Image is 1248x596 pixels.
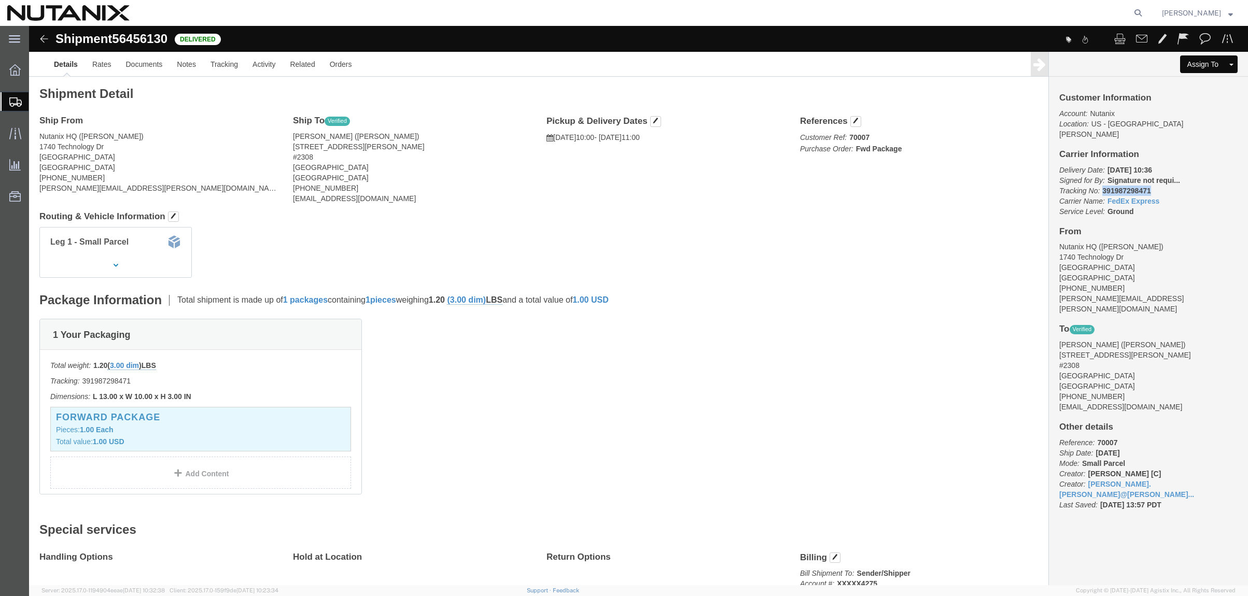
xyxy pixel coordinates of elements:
iframe: FS Legacy Container [29,26,1248,585]
span: [DATE] 10:32:38 [123,587,165,593]
span: Server: 2025.17.0-1194904eeae [41,587,165,593]
button: [PERSON_NAME] [1161,7,1233,19]
span: Copyright © [DATE]-[DATE] Agistix Inc., All Rights Reserved [1076,586,1236,595]
a: Feedback [553,587,579,593]
span: [DATE] 10:23:34 [236,587,278,593]
img: logo [7,5,130,21]
a: Support [527,587,553,593]
span: Stephanie Guadron [1162,7,1221,19]
span: Client: 2025.17.0-159f9de [170,587,278,593]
